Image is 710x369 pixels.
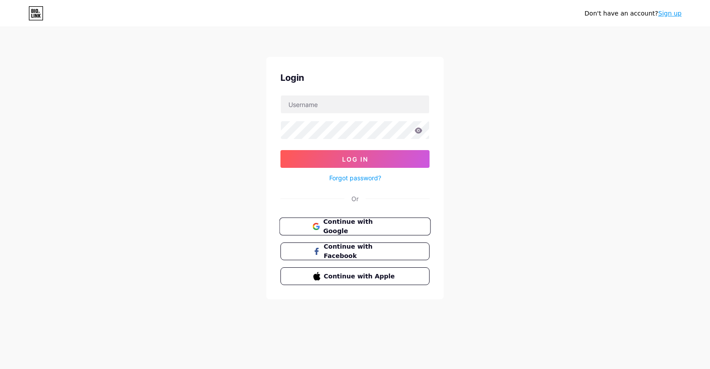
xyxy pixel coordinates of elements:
[280,71,430,84] div: Login
[324,242,397,261] span: Continue with Facebook
[342,155,368,163] span: Log In
[280,150,430,168] button: Log In
[329,173,381,183] a: Forgot password?
[280,267,430,285] button: Continue with Apple
[281,95,429,113] input: Username
[323,217,397,236] span: Continue with Google
[280,218,430,235] a: Continue with Google
[280,242,430,260] button: Continue with Facebook
[324,272,397,281] span: Continue with Apple
[279,218,430,236] button: Continue with Google
[584,9,682,18] div: Don't have an account?
[351,194,359,203] div: Or
[658,10,682,17] a: Sign up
